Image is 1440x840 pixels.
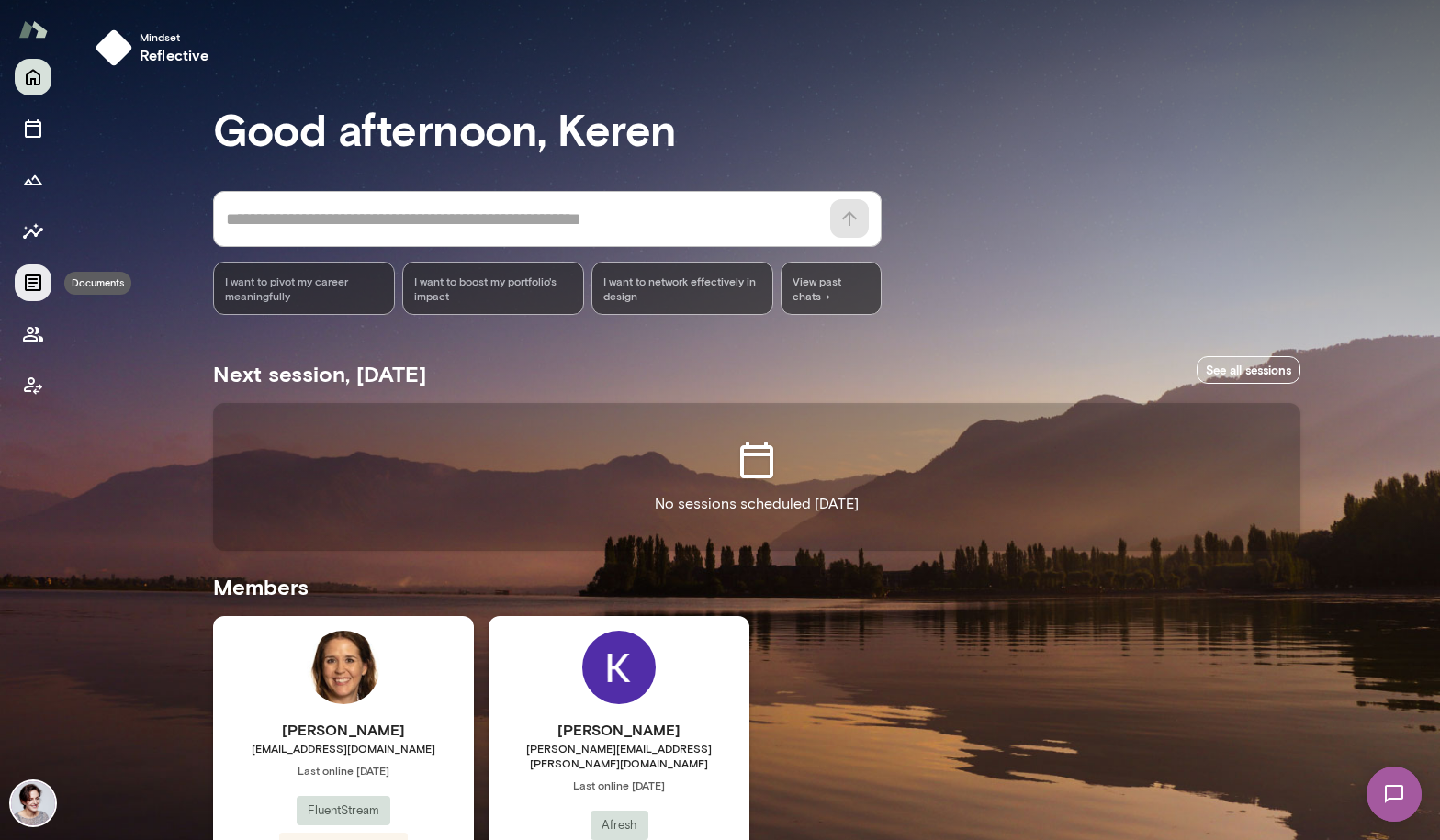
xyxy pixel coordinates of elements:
[96,29,132,66] img: mindset
[402,262,584,315] div: I want to boost my portfolio's impact
[213,763,474,778] span: Last online [DATE]
[307,631,380,704] img: Rachael Bewley
[225,274,383,303] span: I want to pivot my career meaningfully
[655,493,859,515] p: No sessions scheduled [DATE]
[591,262,773,315] div: I want to network effectively in design
[582,631,656,704] img: Kevin Fugaro
[591,816,648,834] span: Afresh
[213,719,474,741] h6: [PERSON_NAME]
[15,59,51,95] button: Home
[489,719,749,741] h6: [PERSON_NAME]
[489,778,749,792] span: Last online [DATE]
[297,801,390,820] span: FluentStream
[11,781,55,825] img: Keren Amit Bigio
[88,22,224,73] button: Mindsetreflective
[213,741,474,756] span: [EMAIL_ADDRESS][DOMAIN_NAME]
[603,274,761,303] span: I want to network effectively in design
[213,359,426,388] h5: Next session, [DATE]
[213,262,395,315] div: I want to pivot my career meaningfully
[414,274,572,303] span: I want to boost my portfolio's impact
[18,12,48,47] img: Mento
[489,741,749,770] span: [PERSON_NAME][EMAIL_ADDRESS][PERSON_NAME][DOMAIN_NAME]
[140,44,209,66] h6: reflective
[15,316,51,353] button: Members
[140,29,209,44] span: Mindset
[64,272,131,295] div: Documents
[15,367,51,404] button: Client app
[15,213,51,250] button: Insights
[15,162,51,198] button: Growth Plan
[15,110,51,147] button: Sessions
[213,572,1300,601] h5: Members
[781,262,882,315] span: View past chats ->
[15,264,51,301] button: Documents
[1197,356,1300,385] a: See all sessions
[213,103,1300,154] h3: Good afternoon, Keren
